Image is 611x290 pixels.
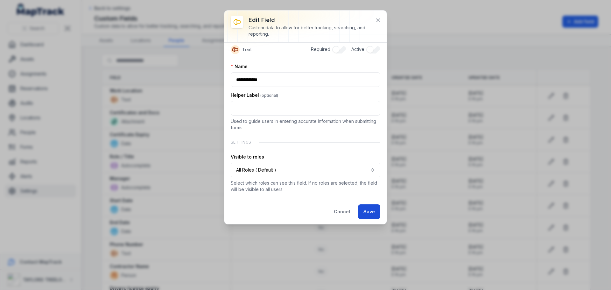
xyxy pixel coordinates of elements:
input: :rqp:-form-item-label [231,72,380,87]
button: Save [358,204,380,219]
button: Cancel [328,204,355,219]
input: :rqq:-form-item-label [231,101,380,116]
button: All Roles ( Default ) [231,163,380,177]
label: Name [231,63,248,70]
h3: Edit field [249,16,370,25]
div: Settings [231,136,380,149]
div: Custom data to allow for better tracking, searching, and reporting. [249,25,370,37]
span: Text [242,46,252,53]
label: Helper Label [231,92,278,98]
p: Select which roles can see this field. If no roles are selected, the field will be visible to all... [231,180,380,193]
p: Used to guide users in entering accurate information when submitting forms [231,118,380,131]
span: Active [351,46,364,52]
span: Required [311,46,330,52]
label: Visible to roles [231,154,264,160]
